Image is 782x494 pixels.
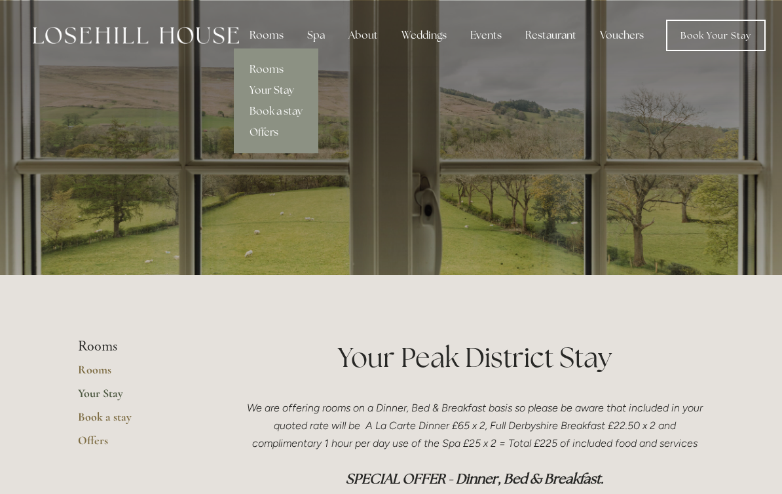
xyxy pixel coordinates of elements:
em: SPECIAL OFFER - Dinner, Bed & Breakfast. [346,470,604,487]
a: Rooms [234,59,318,80]
h1: Your Peak District Stay [245,338,704,377]
a: Your Stay [234,80,318,101]
em: We are offering rooms on a Dinner, Bed & Breakfast basis so please be aware that included in your... [247,402,705,449]
div: Rooms [239,22,294,48]
a: Book Your Stay [666,20,766,51]
div: Restaurant [515,22,587,48]
a: Book a stay [78,409,203,433]
div: Spa [297,22,335,48]
a: Your Stay [78,386,203,409]
a: Rooms [78,362,203,386]
a: Offers [234,122,318,143]
div: Weddings [391,22,457,48]
a: Vouchers [589,22,654,48]
li: Rooms [78,338,203,355]
div: About [338,22,388,48]
img: Losehill House [33,27,239,44]
div: Events [460,22,512,48]
a: Book a stay [234,101,318,122]
a: Offers [78,433,203,457]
